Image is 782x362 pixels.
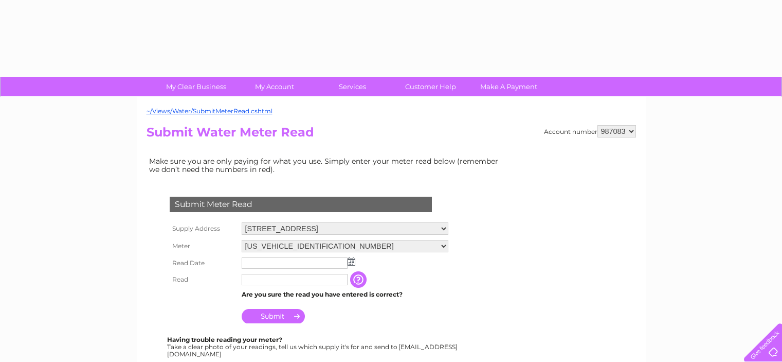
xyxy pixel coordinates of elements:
[167,336,282,343] b: Having trouble reading your meter?
[167,336,459,357] div: Take a clear photo of your readings, tell us which supply it's for and send to [EMAIL_ADDRESS][DO...
[466,77,551,96] a: Make A Payment
[154,77,239,96] a: My Clear Business
[170,197,432,212] div: Submit Meter Read
[167,220,239,237] th: Supply Address
[544,125,636,137] div: Account number
[167,255,239,271] th: Read Date
[350,271,369,288] input: Information
[242,309,305,323] input: Submit
[167,237,239,255] th: Meter
[147,154,506,176] td: Make sure you are only paying for what you use. Simply enter your meter read below (remember we d...
[310,77,395,96] a: Services
[167,271,239,288] th: Read
[232,77,317,96] a: My Account
[348,257,355,266] img: ...
[388,77,473,96] a: Customer Help
[147,125,636,145] h2: Submit Water Meter Read
[239,288,451,301] td: Are you sure the read you have entered is correct?
[147,107,272,115] a: ~/Views/Water/SubmitMeterRead.cshtml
